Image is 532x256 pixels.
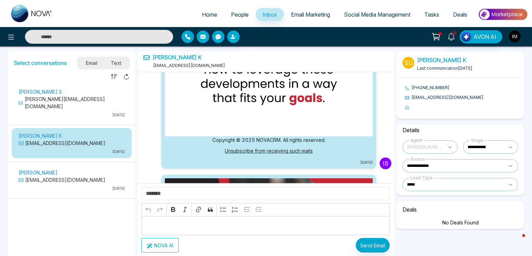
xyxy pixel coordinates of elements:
[409,156,426,162] div: Source
[417,66,472,71] span: Last communication [DATE]
[400,204,521,216] h6: Deals
[409,175,434,181] div: Lead Type
[141,216,390,235] div: Editor editing area: main
[231,11,249,18] span: People
[104,58,128,68] span: Text
[79,58,104,68] span: Email
[451,30,458,36] span: 3
[402,57,414,69] p: Su
[424,11,439,18] span: Tasks
[19,186,125,191] p: [DATE]
[473,33,496,41] span: AVON AI
[356,238,390,253] button: Send Email
[446,8,474,21] a: Deals
[508,232,525,249] iframe: Intercom live chat
[405,94,521,101] li: [EMAIL_ADDRESS][DOMAIN_NAME]
[14,60,67,66] h5: Select conversations
[461,32,471,42] img: Lead Flow
[19,112,125,118] p: [DATE]
[141,203,390,216] div: Editor toolbar
[380,157,391,169] p: Is
[417,57,467,63] a: [PERSON_NAME] K
[19,139,125,147] p: [EMAIL_ADDRESS][DOMAIN_NAME]
[19,176,125,184] p: [EMAIL_ADDRESS][DOMAIN_NAME]
[443,30,460,42] a: 3
[284,8,337,21] a: Email Marketing
[409,137,424,144] div: Agent
[141,238,179,253] button: NOVA AI
[19,149,125,154] p: [DATE]
[202,11,217,18] span: Home
[224,8,256,21] a: People
[460,30,502,43] button: AVON AI
[509,31,521,42] img: User Avatar
[405,85,521,91] li: [PHONE_NUMBER]
[11,5,53,22] img: Nova CRM Logo
[256,8,284,21] a: Inbox
[263,11,277,18] span: Inbox
[19,95,125,110] p: [PERSON_NAME][EMAIL_ADDRESS][DOMAIN_NAME]
[478,7,528,22] img: Market-place.gif
[337,8,417,21] a: Social Media Management
[152,54,202,61] a: [PERSON_NAME] K
[453,11,467,18] span: Deals
[165,160,373,165] small: [DATE]
[291,11,330,18] span: Email Marketing
[344,11,410,18] span: Social Media Management
[195,8,224,21] a: Home
[19,88,125,95] p: [PERSON_NAME] S
[407,143,443,151] span: Ishmeet Singh Matharu
[417,8,446,21] a: Tasks
[19,132,125,139] p: [PERSON_NAME] K
[400,219,521,226] div: No Deals Found
[19,169,125,176] p: [PERSON_NAME]
[152,63,225,68] span: [EMAIL_ADDRESS][DOMAIN_NAME]
[400,124,521,136] h6: Details
[470,137,485,144] div: Stage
